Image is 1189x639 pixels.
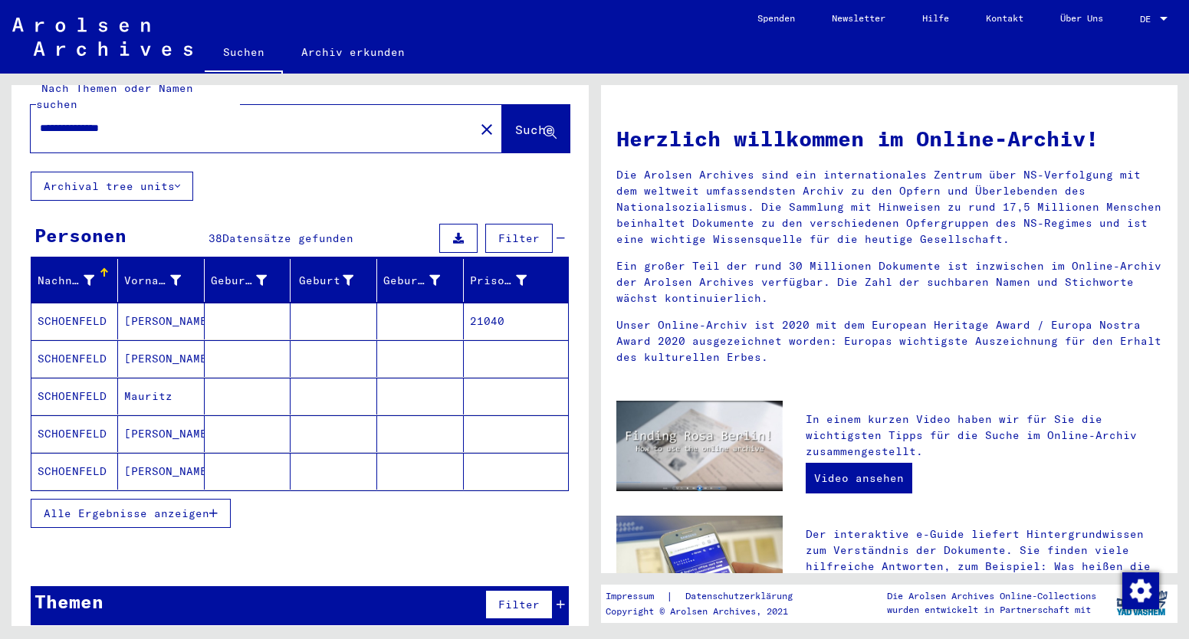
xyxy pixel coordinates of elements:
[222,231,353,245] span: Datensätze gefunden
[31,303,118,339] mat-cell: SCHOENFELD
[806,411,1162,460] p: In einem kurzen Video haben wir für Sie die wichtigsten Tipps für die Suche im Online-Archiv zusa...
[887,603,1096,617] p: wurden entwickelt in Partnerschaft mit
[31,378,118,415] mat-cell: SCHOENFELD
[38,273,94,289] div: Nachname
[118,303,205,339] mat-cell: [PERSON_NAME]
[485,590,553,619] button: Filter
[498,231,540,245] span: Filter
[377,259,464,302] mat-header-cell: Geburtsdatum
[616,516,783,627] img: eguide.jpg
[297,273,353,289] div: Geburt‏
[283,34,423,70] a: Archiv erkunden
[124,273,181,289] div: Vorname
[34,221,126,249] div: Personen
[502,105,570,152] button: Suche
[616,167,1163,247] p: Die Arolsen Archives sind ein internationales Zentrum über NS-Verfolgung mit dem weltweit umfasse...
[887,589,1096,603] p: Die Arolsen Archives Online-Collections
[1140,14,1157,25] span: DE
[34,588,103,615] div: Themen
[38,268,117,293] div: Nachname
[124,268,204,293] div: Vorname
[498,598,540,611] span: Filter
[31,259,118,302] mat-header-cell: Nachname
[616,401,783,491] img: video.jpg
[291,259,377,302] mat-header-cell: Geburt‏
[205,34,283,74] a: Suchen
[806,463,912,493] a: Video ansehen
[616,317,1163,365] p: Unser Online-Archiv ist 2020 mit dem European Heritage Award / Europa Nostra Award 2020 ausgezeic...
[118,378,205,415] mat-cell: Mauritz
[44,506,209,520] span: Alle Ergebnisse anzeigen
[485,224,553,253] button: Filter
[31,172,193,201] button: Archival tree units
[205,259,291,302] mat-header-cell: Geburtsname
[383,273,440,289] div: Geburtsdatum
[211,268,291,293] div: Geburtsname
[1122,572,1159,609] img: Zustimmung ändern
[118,415,205,452] mat-cell: [PERSON_NAME]
[616,258,1163,306] p: Ein großer Teil der rund 30 Millionen Dokumente ist inzwischen im Online-Archiv der Arolsen Archi...
[209,231,222,245] span: 38
[297,268,376,293] div: Geburt‏
[616,123,1163,155] h1: Herzlich willkommen im Online-Archiv!
[464,259,568,302] mat-header-cell: Prisoner #
[606,605,811,618] p: Copyright © Arolsen Archives, 2021
[464,303,568,339] mat-cell: 21040
[606,588,811,605] div: |
[118,259,205,302] mat-header-cell: Vorname
[31,415,118,452] mat-cell: SCHOENFELD
[31,340,118,377] mat-cell: SCHOENFELD
[673,588,811,605] a: Datenschutzerklärung
[478,120,496,139] mat-icon: close
[470,268,550,293] div: Prisoner #
[515,122,553,137] span: Suche
[1113,584,1171,622] img: yv_logo.png
[118,453,205,490] mat-cell: [PERSON_NAME]
[118,340,205,377] mat-cell: [PERSON_NAME]
[211,273,268,289] div: Geburtsname
[383,268,463,293] div: Geburtsdatum
[606,588,666,605] a: Impressum
[12,18,192,56] img: Arolsen_neg.svg
[31,499,231,528] button: Alle Ergebnisse anzeigen
[31,453,118,490] mat-cell: SCHOENFELD
[471,113,502,144] button: Clear
[806,526,1162,607] p: Der interaktive e-Guide liefert Hintergrundwissen zum Verständnis der Dokumente. Sie finden viele...
[470,273,527,289] div: Prisoner #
